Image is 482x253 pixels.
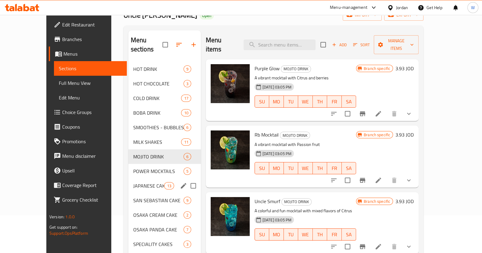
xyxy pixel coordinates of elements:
div: items [184,226,191,233]
a: Edit Menu [54,90,127,105]
div: items [181,95,191,102]
span: 1.0.0 [65,213,75,221]
span: Select to update [341,240,354,253]
button: TU [284,162,298,174]
div: JAPANESE CAKES13edit [128,178,201,193]
div: items [184,197,191,204]
div: SAN SEBASTIAN CAKE9 [128,193,201,208]
div: OSAKA CREAM CAKE [133,211,184,219]
button: SU [255,228,269,241]
span: WE [301,164,310,173]
span: Sort sections [172,37,186,52]
button: FR [327,95,341,108]
a: Grocery Checklist [49,192,127,207]
div: items [184,153,191,160]
span: [DATE] 03:05 PM [260,84,294,90]
span: HOT CHOCOLATE [133,80,184,87]
span: Add item [330,40,349,50]
a: Edit Restaurant [49,17,127,32]
span: SPECIALITY CAKES [133,241,184,248]
h2: Menu items [206,36,236,54]
button: sort-choices [327,106,341,121]
div: POWER MOCKTAILS5 [128,164,201,178]
div: items [184,241,191,248]
div: COLD DRINK [133,95,181,102]
span: FR [330,230,339,239]
button: TU [284,95,298,108]
a: Support.OpsPlatform [49,229,88,237]
span: Sort [353,41,370,48]
div: items [184,168,191,175]
span: Open [200,13,214,18]
span: MOJITO DRINK [133,153,184,160]
span: 13 [164,183,173,189]
span: W [471,4,475,11]
span: Purple Glow [255,64,280,73]
h6: 3.93 JOD [395,64,414,73]
span: TH [315,97,325,106]
button: edit [179,181,188,190]
h2: Menu sections [131,36,162,54]
a: Full Menu View [54,76,127,90]
div: SAN SEBASTIAN CAKE [133,197,184,204]
button: Add section [186,37,201,52]
div: items [181,109,191,116]
span: JAPANESE CAKES [133,182,164,189]
div: OSAKA PANDA CAKE [133,226,184,233]
span: Edit Restaurant [62,21,122,28]
a: Sections [54,61,127,76]
button: show more [402,106,416,121]
span: FR [330,97,339,106]
button: TU [284,228,298,241]
svg: Show Choices [405,110,412,117]
div: POWER MOCKTAILS [133,168,184,175]
button: Branch-specific-item [355,173,370,188]
div: Jordan [396,4,408,11]
span: WE [301,97,310,106]
button: SA [342,228,356,241]
span: 17 [181,95,191,101]
span: TU [286,97,296,106]
div: items [184,124,191,131]
button: SU [255,95,269,108]
div: BOBA DRINK [133,109,181,116]
span: MOJITO DRINK [281,65,311,72]
div: items [181,138,191,146]
h6: 3.93 JOD [395,197,414,206]
button: MO [269,228,284,241]
span: Select all sections [159,38,172,51]
button: sort-choices [327,173,341,188]
div: items [184,211,191,219]
button: FR [327,228,341,241]
button: WE [298,162,312,174]
span: Branch specific [361,199,393,204]
img: Rb Mocktail [211,130,250,169]
span: Select section [317,38,330,51]
span: FR [330,164,339,173]
span: MOJITO DRINK [282,198,311,205]
button: Branch-specific-item [355,106,370,121]
span: 5 [184,168,191,174]
span: export [389,11,419,19]
span: 2 [184,212,191,218]
div: MOJITO DRINK [280,132,310,139]
div: HOT DRINK9 [128,62,201,76]
span: Manage items [379,37,414,52]
h6: 3.93 JOD [395,130,414,139]
span: TU [286,230,296,239]
button: Manage items [374,35,419,54]
button: TH [313,95,327,108]
div: items [184,65,191,73]
button: TH [313,162,327,174]
button: SA [342,95,356,108]
span: import [348,11,377,19]
button: WE [298,95,312,108]
button: delete [387,106,402,121]
button: TH [313,228,327,241]
span: Coupons [62,123,122,130]
span: Branch specific [361,66,393,71]
span: WE [301,230,310,239]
